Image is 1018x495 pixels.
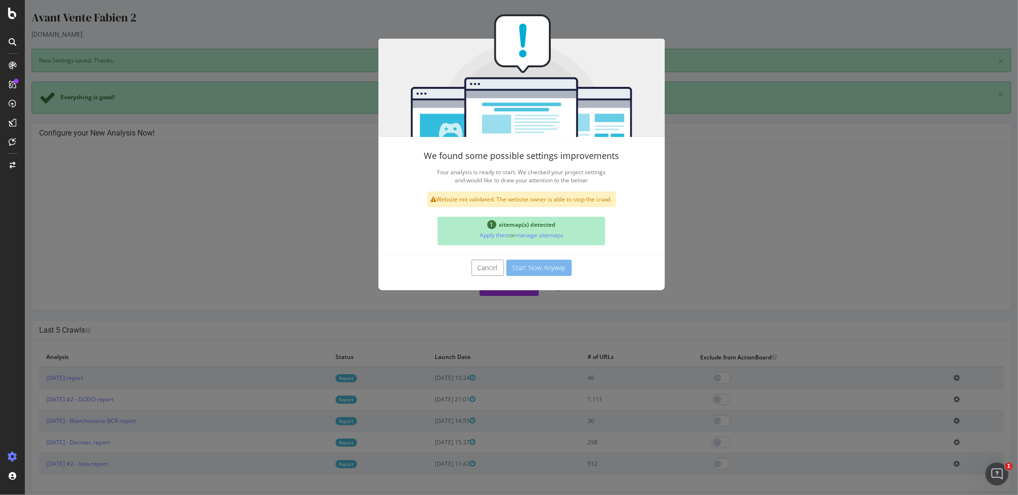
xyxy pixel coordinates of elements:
iframe: Intercom live chat [986,463,1008,485]
div: Website not validated. The website owner is able to stop the crawl. [402,191,591,207]
h4: We found some possible settings improvements [373,151,621,161]
a: Apply them [455,231,485,239]
button: Cancel [447,260,479,276]
p: or [417,229,577,242]
a: manage sitemaps [491,231,538,239]
span: 1 [462,220,472,229]
p: Your analysis is ready to start. We checked your project settings and would like to draw your att... [373,166,621,187]
span: sitemap(s) detected [474,221,531,229]
span: 1 [1005,463,1013,470]
img: You're all set! [354,14,640,137]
